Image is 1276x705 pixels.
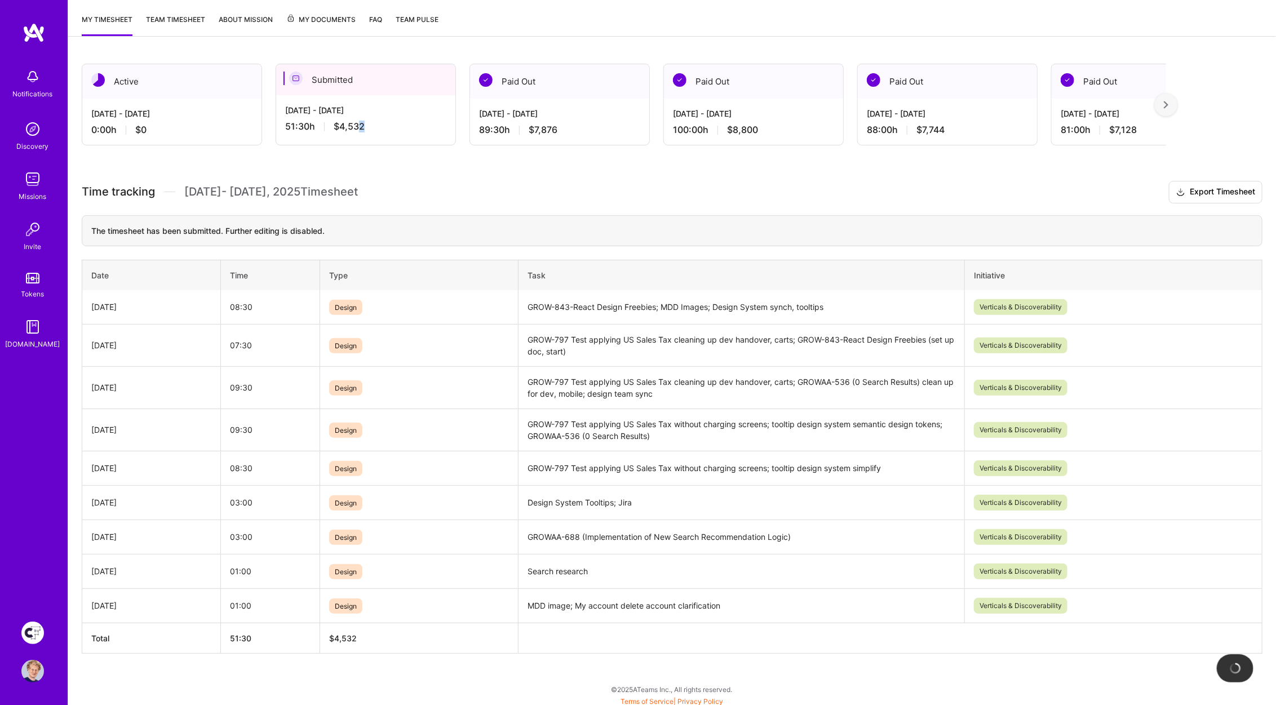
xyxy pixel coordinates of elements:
div: [DATE] [91,531,211,543]
img: Paid Out [867,73,880,87]
td: GROW-797 Test applying US Sales Tax without charging screens; tooltip design system simplify [519,451,965,485]
img: tokens [26,273,39,283]
span: Design [329,598,362,614]
td: GROW-797 Test applying US Sales Tax cleaning up dev handover, carts; GROW-843-React Design Freebi... [519,324,965,366]
div: The timesheet has been submitted. Further editing is disabled. [82,215,1262,246]
div: 81:00 h [1061,124,1222,136]
span: $7,876 [529,124,557,136]
td: MDD image; My account delete account clarification [519,588,965,623]
span: Design [329,564,362,579]
td: Search research [519,554,965,588]
span: Design [329,495,362,511]
th: $4,532 [320,623,519,653]
div: Paid Out [664,64,843,99]
div: 51:30 h [285,121,446,132]
div: Invite [24,241,42,252]
div: [DATE] [91,382,211,393]
td: 09:30 [221,409,320,451]
span: $8,800 [727,124,758,136]
th: Task [519,260,965,290]
div: [DATE] [91,600,211,611]
span: [DATE] - [DATE] , 2025 Timesheet [184,185,358,199]
td: 09:30 [221,366,320,409]
span: Design [329,300,362,315]
img: User Avatar [21,660,44,682]
div: Paid Out [470,64,649,99]
div: 100:00 h [673,124,834,136]
div: Tokens [21,288,45,300]
div: [DATE] - [DATE] [1061,108,1222,119]
div: Active [82,64,262,99]
span: Verticals & Discoverability [974,495,1067,511]
a: My Documents [286,14,356,36]
span: Verticals & Discoverability [974,598,1067,614]
img: right [1164,101,1168,109]
img: Submitted [289,72,303,85]
div: Submitted [276,64,455,95]
div: [DATE] [91,496,211,508]
div: Paid Out [1052,64,1231,99]
div: [DATE] [91,339,211,351]
img: loading [1228,660,1243,676]
a: About Mission [219,14,273,36]
img: teamwork [21,168,44,190]
td: Design System Tooltips; Jira [519,485,965,520]
span: $4,532 [334,121,365,132]
img: logo [23,23,45,43]
span: $7,744 [916,124,945,136]
td: 07:30 [221,324,320,366]
span: $7,128 [1109,124,1137,136]
span: Design [329,461,362,476]
td: GROWAA-688 (Implementation of New Search Recommendation Logic) [519,520,965,554]
span: Verticals & Discoverability [974,422,1067,438]
span: Verticals & Discoverability [974,338,1067,353]
a: User Avatar [19,660,47,682]
td: GROW-843-React Design Freebies; MDD Images; Design System synch, tooltips [519,290,965,325]
td: GROW-797 Test applying US Sales Tax cleaning up dev handover, carts; GROWAA-536 (0 Search Results... [519,366,965,409]
span: Verticals & Discoverability [974,380,1067,396]
span: Verticals & Discoverability [974,564,1067,579]
a: FAQ [369,14,382,36]
img: bell [21,65,44,88]
span: My Documents [286,14,356,26]
span: Time tracking [82,185,155,199]
span: Verticals & Discoverability [974,460,1067,476]
div: [DATE] [91,462,211,474]
td: 03:00 [221,520,320,554]
div: 0:00 h [91,124,252,136]
div: [DATE] - [DATE] [479,108,640,119]
div: [DOMAIN_NAME] [6,338,60,350]
th: 51:30 [221,623,320,653]
div: Missions [19,190,47,202]
span: Design [329,338,362,353]
div: [DATE] [91,565,211,577]
th: Total [82,623,221,653]
button: Export Timesheet [1169,181,1262,203]
div: 89:30 h [479,124,640,136]
div: [DATE] [91,424,211,436]
span: Design [329,530,362,545]
img: Paid Out [673,73,686,87]
img: guide book [21,316,44,338]
td: 08:30 [221,290,320,325]
div: [DATE] [91,301,211,313]
div: [DATE] - [DATE] [285,104,446,116]
span: Team Pulse [396,15,438,24]
td: 08:30 [221,451,320,485]
img: discovery [21,118,44,140]
a: Creative Fabrica Project Team [19,622,47,644]
div: © 2025 ATeams Inc., All rights reserved. [68,675,1276,703]
div: Paid Out [858,64,1037,99]
a: Team timesheet [146,14,205,36]
span: Verticals & Discoverability [974,529,1067,545]
th: Date [82,260,221,290]
img: Invite [21,218,44,241]
th: Initiative [965,260,1262,290]
td: GROW-797 Test applying US Sales Tax without charging screens; tooltip design system semantic desi... [519,409,965,451]
i: icon Download [1176,187,1185,198]
th: Type [320,260,519,290]
div: [DATE] - [DATE] [673,108,834,119]
td: 03:00 [221,485,320,520]
div: 88:00 h [867,124,1028,136]
span: $0 [135,124,147,136]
